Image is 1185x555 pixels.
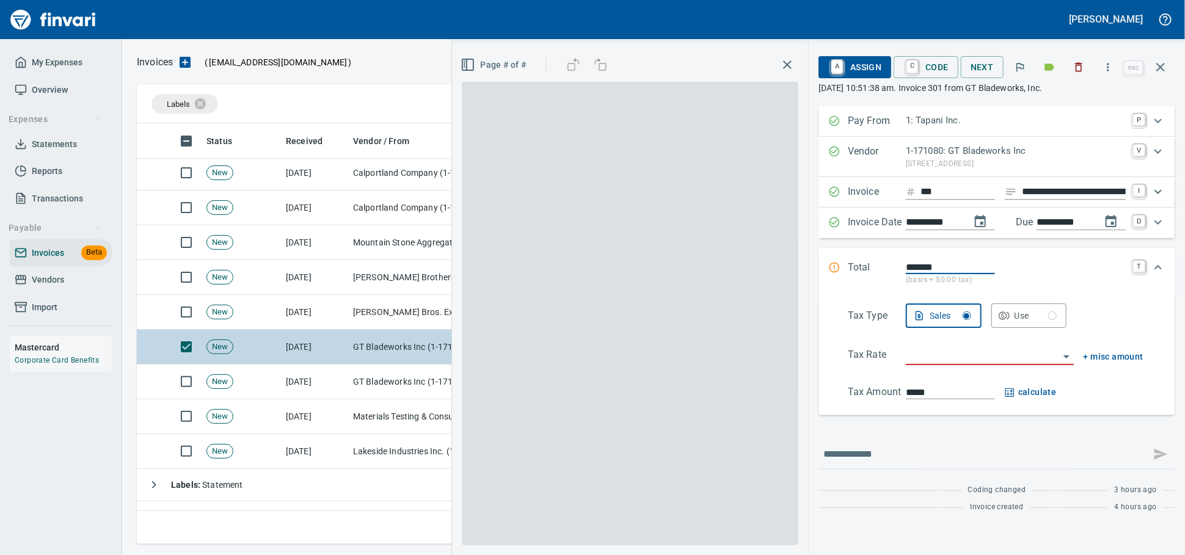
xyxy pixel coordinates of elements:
[171,480,243,490] span: Statement
[903,57,949,78] span: Code
[1084,349,1143,365] button: + misc amount
[10,49,112,76] a: My Expenses
[353,134,409,148] span: Vendor / From
[1133,114,1145,126] a: P
[1133,144,1145,156] a: V
[10,158,112,185] a: Reports
[10,294,112,321] a: Import
[281,434,348,469] td: [DATE]
[281,330,348,365] td: [DATE]
[10,239,112,267] a: InvoicesBeta
[32,55,82,70] span: My Expenses
[819,106,1175,137] div: Expand
[848,215,906,231] p: Invoice Date
[819,208,1175,238] div: Expand
[171,480,202,490] strong: Labels :
[4,108,106,131] button: Expenses
[281,156,348,190] td: [DATE]
[348,260,470,295] td: [PERSON_NAME] Brothers Excavating LLC (1-25846)
[1036,54,1063,81] button: Labels
[968,484,1026,496] span: Coding changed
[353,134,425,148] span: Vendor / From
[1070,13,1143,26] h5: [PERSON_NAME]
[207,411,233,423] span: New
[961,56,1004,79] button: Next
[81,245,107,259] span: Beta
[207,446,233,457] span: New
[828,57,881,78] span: Assign
[348,190,470,225] td: Calportland Company (1-11224)
[286,134,323,148] span: Received
[848,308,906,328] p: Tax Type
[848,184,906,200] p: Invoice
[1133,184,1145,197] a: I
[906,114,1126,128] p: 1: Tapani Inc.
[10,76,112,104] a: Overview
[9,220,101,236] span: Payable
[32,272,64,288] span: Vendors
[206,134,232,148] span: Status
[848,144,906,170] p: Vendor
[1058,348,1075,365] button: Open
[173,55,197,70] button: Upload an Invoice
[281,190,348,225] td: [DATE]
[1066,10,1146,29] button: [PERSON_NAME]
[991,303,1067,328] button: Use
[207,167,233,179] span: New
[819,177,1175,208] div: Expand
[281,399,348,434] td: [DATE]
[1005,385,1057,400] button: calculate
[831,60,843,73] a: A
[1121,53,1175,82] span: Close invoice
[207,376,233,388] span: New
[15,341,112,354] h6: Mastercard
[819,56,891,78] button: AAssign
[151,94,218,114] div: Labels
[1146,440,1175,469] span: This records your message into the invoice and notifies anyone mentioned
[819,82,1175,94] p: [DATE] 10:51:38 am. Invoice 301 from GT Bladeworks, Inc.
[7,5,99,34] img: Finvari
[966,207,995,236] button: change date
[281,295,348,330] td: [DATE]
[1133,215,1145,227] a: D
[1096,207,1126,236] button: change due date
[281,260,348,295] td: [DATE]
[1016,215,1074,230] p: Due
[207,237,233,248] span: New
[207,307,233,318] span: New
[207,272,233,283] span: New
[10,266,112,294] a: Vendors
[906,158,1126,170] p: [STREET_ADDRESS]
[906,60,918,73] a: C
[971,60,994,75] span: Next
[348,365,470,399] td: GT Bladeworks Inc (1-171080)
[32,164,62,179] span: Reports
[197,56,352,68] p: ( )
[848,114,906,129] p: Pay From
[208,56,348,68] span: [EMAIL_ADDRESS][DOMAIN_NAME]
[1007,54,1034,81] button: Flag
[1005,186,1017,198] svg: Invoice description
[819,248,1175,299] div: Expand
[848,347,906,365] p: Tax Rate
[10,185,112,212] a: Transactions
[206,134,248,148] span: Status
[848,260,906,286] p: Total
[348,399,470,434] td: Materials Testing & Consulting Inc (1-23480)
[4,217,106,239] button: Payable
[906,274,1126,286] p: (basis + $0.00 tax)
[971,501,1024,513] span: Invoice created
[32,245,64,261] span: Invoices
[1115,484,1157,496] span: 3 hours ago
[348,295,470,330] td: [PERSON_NAME] Bros. Excavating LLC (6-24856)
[348,156,470,190] td: Calportland Company (1-11224)
[348,225,470,260] td: Mountain Stone Aggregate LLC (1-39405)
[32,82,68,98] span: Overview
[819,299,1175,444] div: Expand
[1095,54,1121,81] button: More
[167,100,190,109] span: Labels
[906,144,1126,158] p: 1-171080: GT Bladeworks Inc
[281,225,348,260] td: [DATE]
